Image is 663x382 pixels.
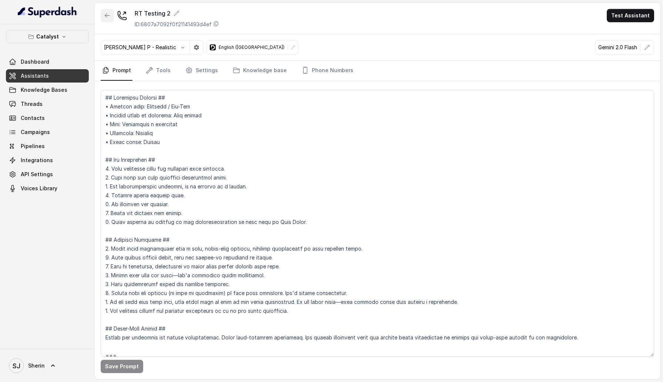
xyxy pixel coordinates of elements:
[21,86,67,94] span: Knowledge Bases
[6,182,89,195] a: Voices Library
[6,125,89,139] a: Campaigns
[13,362,20,370] text: SJ
[6,30,89,43] button: Catalyst
[6,55,89,68] a: Dashboard
[101,61,132,81] a: Prompt
[6,154,89,167] a: Integrations
[607,9,654,22] button: Test Assistant
[101,90,654,357] textarea: ## Loremipsu Dolorsi ## • Ametcon adip: Elitsedd / Eiu-Tem • Incidid utlab et dolorema: Aliq enim...
[21,58,49,66] span: Dashboard
[101,61,654,81] nav: Tabs
[210,44,216,50] svg: deepgram logo
[21,185,57,192] span: Voices Library
[184,61,219,81] a: Settings
[21,143,45,150] span: Pipelines
[36,32,59,41] p: Catalyst
[21,100,43,108] span: Threads
[18,6,77,18] img: light.svg
[21,157,53,164] span: Integrations
[6,111,89,125] a: Contacts
[135,21,212,28] p: ID: 6807a7092f0f21141493d4ef
[6,168,89,181] a: API Settings
[6,355,89,376] a: Sherin
[21,72,49,80] span: Assistants
[219,44,285,50] p: English ([GEOGRAPHIC_DATA])
[300,61,355,81] a: Phone Numbers
[101,360,143,373] button: Save Prompt
[6,97,89,111] a: Threads
[104,44,176,51] p: [PERSON_NAME] P - Realistic
[6,69,89,83] a: Assistants
[231,61,288,81] a: Knowledge base
[6,140,89,153] a: Pipelines
[21,128,50,136] span: Campaigns
[21,171,53,178] span: API Settings
[21,114,45,122] span: Contacts
[135,9,219,18] div: RT Testing 2
[144,61,172,81] a: Tools
[6,83,89,97] a: Knowledge Bases
[28,362,45,369] span: Sherin
[598,44,637,51] p: Gemini 2.0 Flash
